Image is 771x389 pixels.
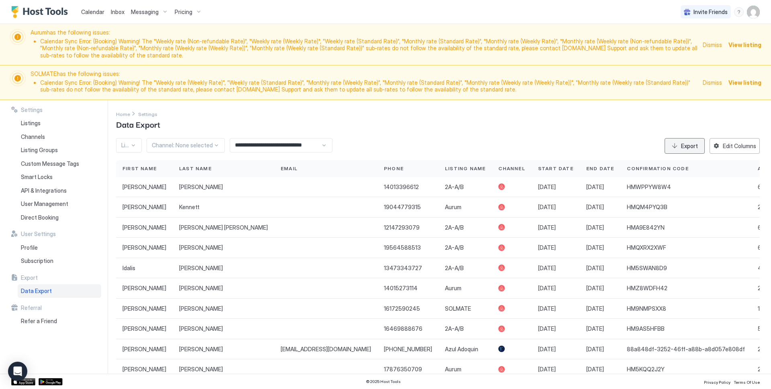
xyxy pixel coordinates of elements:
span: 1 [758,305,760,312]
span: [DATE] [538,305,556,312]
span: End Date [586,165,614,172]
span: [PERSON_NAME] [179,325,223,332]
span: HMZ8WDFH42 [627,285,667,292]
span: 2 [758,366,761,373]
input: Input Field [230,138,321,152]
span: [PERSON_NAME] [122,366,166,373]
span: Data Export [21,287,52,295]
div: Google Play Store [39,378,63,385]
span: Subscription [21,257,53,265]
div: Export [681,142,698,150]
div: Open Intercom Messenger [8,362,27,381]
span: Home [116,111,130,117]
span: 2 [758,346,761,353]
span: HM9NMPSXX8 [627,305,666,312]
span: [DATE] [586,285,604,292]
span: [PERSON_NAME] [122,325,166,332]
span: Azul Adoquin [445,346,478,353]
span: Last Name [179,165,212,172]
span: Aurum [445,285,461,292]
span: 13473343727 [384,265,422,272]
span: [DATE] [538,346,556,353]
span: First Name [122,165,157,172]
span: Aurum [445,204,461,211]
span: Confirmation Code [627,165,688,172]
span: [DATE] [586,224,604,231]
a: Settings [138,110,157,118]
span: [PERSON_NAME] [179,305,223,312]
a: Privacy Policy [704,377,730,386]
span: HMQXRX2XWF [627,244,666,251]
a: Inbox [111,8,124,16]
span: Settings [21,106,43,114]
span: 16469888676 [384,325,422,332]
div: Edit Columns [723,142,756,150]
a: Profile [18,241,101,255]
span: [DATE] [538,204,556,211]
span: 19564588513 [384,244,421,251]
a: Home [116,110,130,118]
div: View listing [728,78,761,87]
div: View listing [728,41,761,49]
span: Pricing [175,8,192,16]
span: [EMAIL_ADDRESS][DOMAIN_NAME] [281,346,371,353]
span: 6 [758,224,761,231]
span: 2 [758,204,761,211]
span: [DATE] [586,183,604,191]
span: 2A-A/B [445,183,464,191]
span: [PERSON_NAME] [179,183,223,191]
span: 19044779315 [384,204,421,211]
span: 12147293079 [384,224,420,231]
span: Dismiss [703,78,722,87]
span: 6 [758,244,761,251]
span: [DATE] [586,265,604,272]
span: [DATE] [586,366,604,373]
a: Refer a Friend [18,314,101,328]
span: [PERSON_NAME] [122,346,166,353]
span: © 2025 Host Tools [366,379,401,384]
span: [PERSON_NAME] [179,346,223,353]
span: Invite Friends [693,8,728,16]
span: 2A-A/B [445,244,464,251]
span: [DATE] [538,265,556,272]
span: Calendar [81,8,104,15]
span: Aurum [445,366,461,373]
span: HMWPPYW8W4 [627,183,671,191]
span: HM9AS5HFBB [627,325,665,332]
span: Dismiss [703,41,722,49]
span: User Management [21,200,68,208]
span: Settings [138,111,157,117]
span: 2A-A/B [445,265,464,272]
div: menu [734,7,744,17]
span: API & Integrations [21,187,67,194]
div: User profile [747,6,760,18]
li: Calendar Sync Error: (Booking) Warning! The "Weekly rate (Non-refundable Rate)", "Weekly rate (We... [40,38,698,59]
span: Smart Locks [21,173,53,181]
span: [PERSON_NAME] [179,244,223,251]
span: HMA9E842YN [627,224,665,231]
a: Subscription [18,254,101,268]
span: Listing Groups [21,147,58,154]
a: Listing Groups [18,143,101,157]
span: 5 [758,325,761,332]
span: User Settings [21,230,56,238]
span: Idalis [122,265,135,272]
span: Refer a Friend [21,318,57,325]
span: Messaging [131,8,159,16]
span: [PERSON_NAME] [122,204,166,211]
a: Host Tools Logo [11,6,71,18]
span: 2 [758,285,761,292]
span: 14013396612 [384,183,419,191]
span: Listings [21,120,41,127]
li: Calendar Sync Error: (Booking) Warning! The "Weekly rate (Weekly Rate)", "Weekly rate (Standard R... [40,79,698,93]
span: Start Date [538,165,573,172]
span: HMQM4PYQ3B [627,204,667,211]
span: 4 [758,265,762,272]
span: Referral [21,304,42,312]
span: Terms Of Use [734,380,760,385]
span: Export [21,274,38,281]
span: [PERSON_NAME] [122,224,166,231]
div: Breadcrumb [116,110,130,118]
span: Profile [21,244,38,251]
